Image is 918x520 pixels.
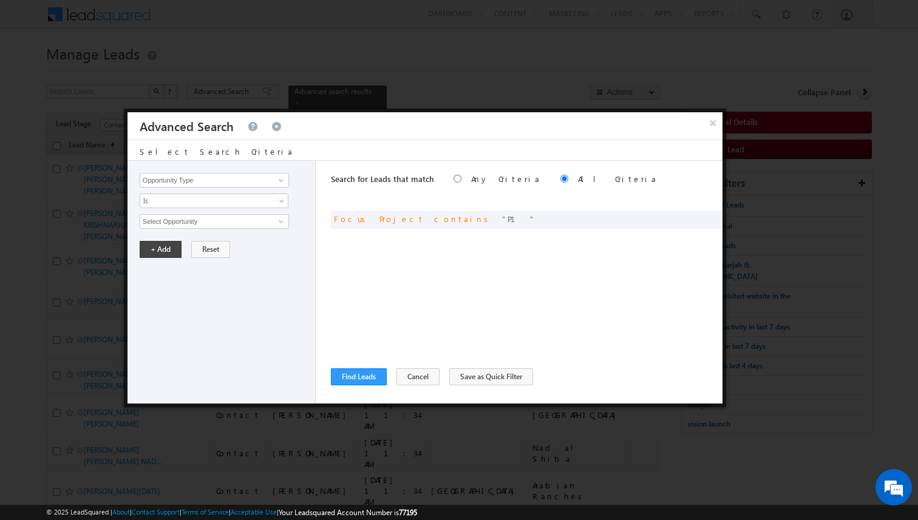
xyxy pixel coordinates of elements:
[140,194,288,208] a: Is
[331,368,387,385] button: Find Leads
[399,508,417,517] span: 77195
[434,214,492,224] span: contains
[578,174,658,184] label: All Criteria
[703,112,722,133] button: ×
[182,508,229,516] a: Terms of Service
[140,173,289,187] input: Type to Search
[140,146,294,157] span: Select Search Criteria
[279,508,417,517] span: Your Leadsquared Account Number is
[502,214,535,224] span: P1
[272,215,287,228] a: Show All Items
[140,214,289,229] input: Type to Search
[46,507,417,518] span: © 2025 LeadSquared | | | | |
[140,241,182,258] button: + Add
[331,174,434,184] span: Search for Leads that match
[191,241,230,258] button: Reset
[471,174,541,184] label: Any Criteria
[132,508,180,516] a: Contact Support
[396,368,440,385] button: Cancel
[272,174,287,186] a: Show All Items
[334,214,424,224] span: Focus Project
[112,508,130,516] a: About
[140,112,234,140] h3: Advanced Search
[140,195,272,206] span: Is
[449,368,533,385] button: Save as Quick Filter
[231,508,277,516] a: Acceptable Use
